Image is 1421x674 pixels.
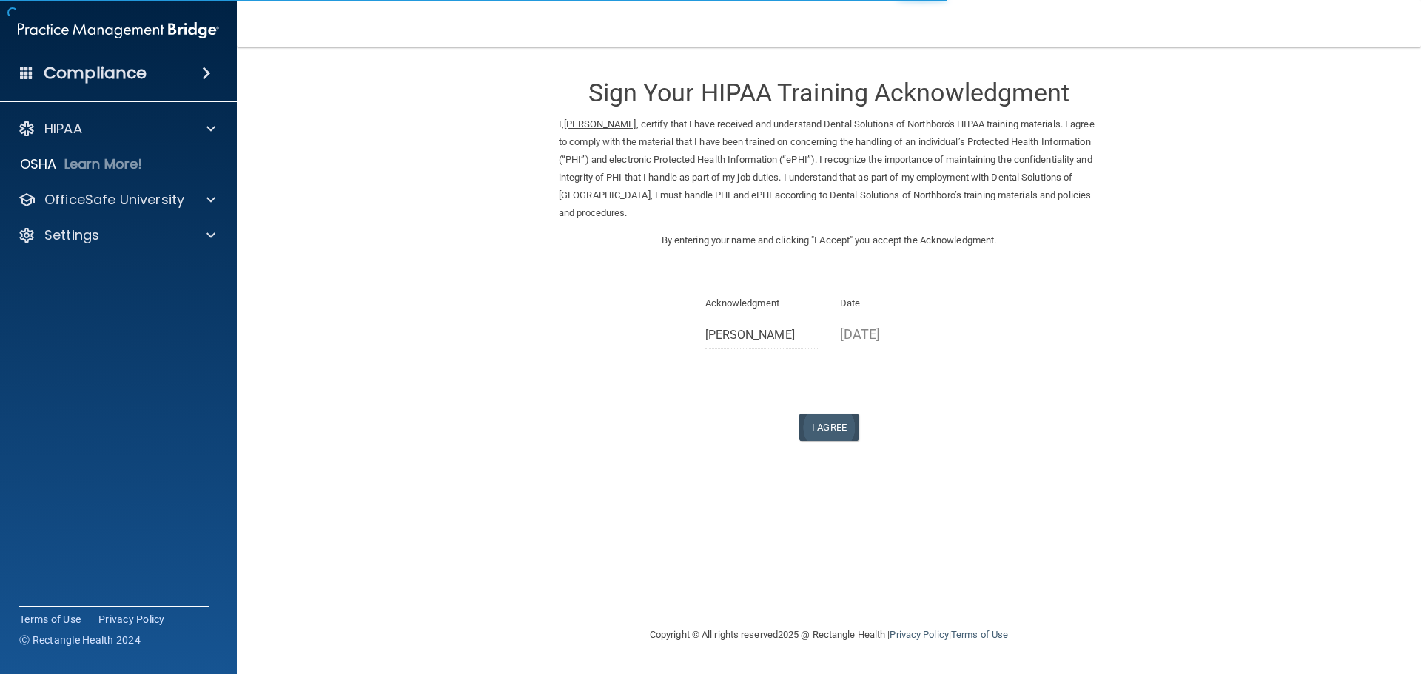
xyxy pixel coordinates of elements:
p: Settings [44,226,99,244]
a: OfficeSafe University [18,191,215,209]
a: HIPAA [18,120,215,138]
p: By entering your name and clicking "I Accept" you accept the Acknowledgment. [559,232,1099,249]
p: I, , certify that I have received and understand Dental Solutions of Northboro's HIPAA training m... [559,115,1099,222]
a: Terms of Use [19,612,81,627]
p: Acknowledgment [705,294,819,312]
p: OSHA [20,155,57,173]
button: I Agree [799,414,859,441]
span: Ⓒ Rectangle Health 2024 [19,633,141,647]
a: Privacy Policy [890,629,948,640]
a: Privacy Policy [98,612,165,627]
p: Learn More! [64,155,143,173]
ins: [PERSON_NAME] [564,118,636,129]
p: HIPAA [44,120,82,138]
a: Settings [18,226,215,244]
h3: Sign Your HIPAA Training Acknowledgment [559,79,1099,107]
h4: Compliance [44,63,147,84]
iframe: Drift Widget Chat Controller [1165,569,1403,628]
p: OfficeSafe University [44,191,184,209]
input: Full Name [705,322,819,349]
div: Copyright © All rights reserved 2025 @ Rectangle Health | | [559,611,1099,658]
p: [DATE] [840,322,953,346]
a: Terms of Use [951,629,1008,640]
p: Date [840,294,953,312]
img: PMB logo [18,16,219,45]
